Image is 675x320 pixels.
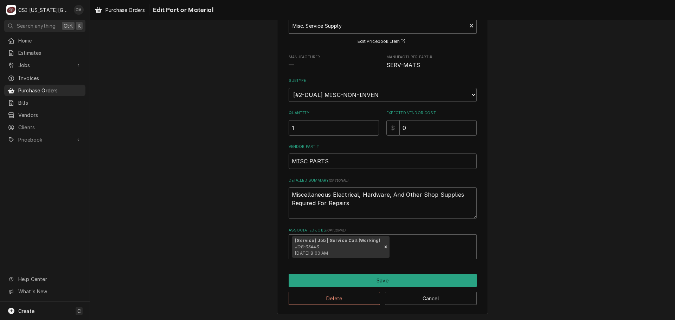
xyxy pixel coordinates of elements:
span: Manufacturer [289,54,379,60]
a: Vendors [4,109,85,121]
span: Purchase Orders [18,87,82,94]
span: Edit Part or Material [151,5,213,15]
div: Chancellor Morris's Avatar [74,5,84,15]
span: C [77,307,81,315]
span: Manufacturer [289,61,379,70]
div: Manufacturer Part # [386,54,477,70]
button: Edit Pricebook Item [356,37,409,46]
span: Vendors [18,111,82,119]
div: Quantity [289,110,379,135]
span: Home [18,37,82,44]
label: Expected Vendor Cost [386,110,477,116]
span: Jobs [18,61,71,69]
a: Go to Help Center [4,273,85,285]
span: Manufacturer Part # [386,54,477,60]
button: Delete [289,292,380,305]
em: JOB-33443 [295,244,319,249]
span: SERV-MATS [386,62,420,68]
div: Subtype [289,78,477,102]
span: Help Center [18,275,81,283]
div: Button Group Row [289,287,477,305]
a: Estimates [4,47,85,59]
span: Estimates [18,49,82,57]
label: Quantity [289,110,379,116]
span: — [289,62,294,68]
a: Clients [4,122,85,133]
span: K [78,22,81,30]
textarea: Miscellaneous Electrical, Hardware, And Other Shop Supplies Required For Repairs [289,187,477,219]
div: $ [386,120,399,136]
label: Vendor Part # [289,144,477,150]
a: Go to Jobs [4,59,85,71]
div: Remove [object Object] [382,236,390,258]
div: CSI [US_STATE][GEOGRAPHIC_DATA] [18,6,70,14]
span: Invoices [18,74,82,82]
label: Subtype [289,78,477,84]
a: Bills [4,97,85,109]
button: Save [289,274,477,287]
div: Expected Vendor Cost [386,110,477,135]
span: Clients [18,124,82,131]
label: Associated Jobs [289,228,477,233]
strong: [Service] Job | Service Call (Working) [295,238,380,243]
button: Cancel [385,292,477,305]
a: Purchase Orders [4,85,85,96]
div: Detailed Summary [289,178,477,219]
span: ( optional ) [329,178,348,182]
div: CM [74,5,84,15]
span: Create [18,308,34,314]
span: Ctrl [64,22,73,30]
div: Vendor Part # [289,144,477,169]
div: CSI Kansas City's Avatar [6,5,16,15]
span: [DATE] 8:00 AM [295,250,328,256]
div: Button Group [289,274,477,305]
span: Manufacturer Part # [386,61,477,70]
span: Purchase Orders [105,6,145,14]
div: C [6,5,16,15]
a: Invoices [4,72,85,84]
span: Pricebook [18,136,71,143]
a: Go to Pricebook [4,134,85,145]
div: Short Description [289,11,477,46]
a: Purchase Orders [92,4,148,16]
div: Associated Jobs [289,228,477,260]
span: ( optional ) [326,228,346,232]
span: What's New [18,288,81,295]
a: Go to What's New [4,286,85,297]
div: Manufacturer [289,54,379,70]
div: Button Group Row [289,274,477,287]
label: Detailed Summary [289,178,477,183]
span: Bills [18,99,82,106]
span: Search anything [17,22,56,30]
button: Search anythingCtrlK [4,20,85,32]
a: Home [4,35,85,46]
